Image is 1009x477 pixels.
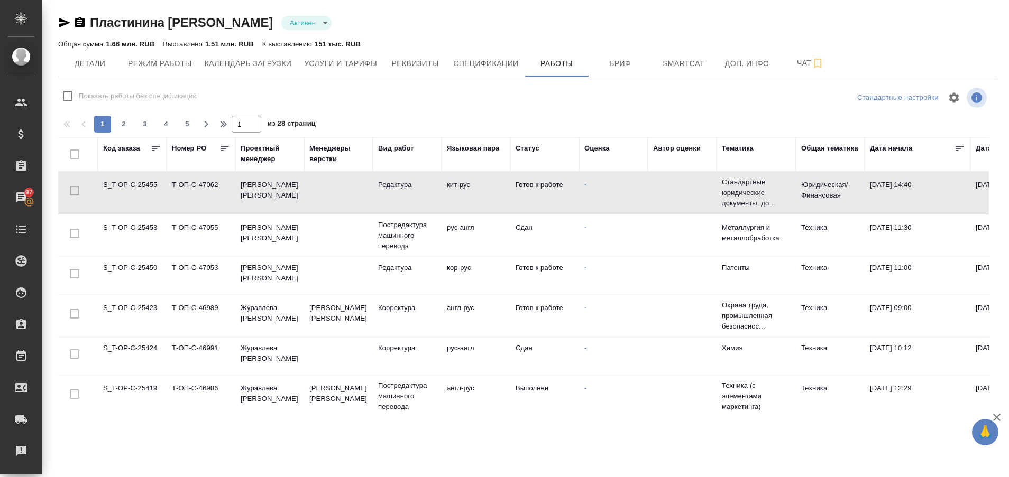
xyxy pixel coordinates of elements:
button: 4 [158,116,175,133]
div: Оценка [584,143,610,154]
button: Скопировать ссылку [74,16,86,29]
span: Работы [531,57,582,70]
td: [PERSON_NAME] [PERSON_NAME] [304,378,373,415]
a: - [584,344,586,352]
div: Проектный менеджер [241,143,299,164]
button: 5 [179,116,196,133]
p: Редактура [378,263,436,273]
button: 🙏 [972,419,998,445]
span: 97 [19,187,39,198]
td: Журавлева [PERSON_NAME] [235,338,304,375]
td: Техника [796,378,865,415]
button: 2 [115,116,132,133]
p: Корректура [378,303,436,313]
td: S_T-OP-C-25419 [98,378,167,415]
td: Готов к работе [510,297,579,334]
td: Техника [796,257,865,294]
td: рус-англ [442,338,510,375]
p: Техника (с элементами маркетинга) [722,380,791,412]
a: - [584,304,586,312]
a: - [584,223,586,231]
span: Доп. инфо [722,57,773,70]
td: кор-рус [442,257,510,294]
span: Показать работы без спецификаций [79,91,197,101]
div: Менеджеры верстки [309,143,368,164]
div: Общая тематика [801,143,858,154]
td: Техника [796,297,865,334]
button: Скопировать ссылку для ЯМессенджера [58,16,71,29]
a: - [584,181,586,189]
div: Языковая пара [447,143,500,154]
p: Общая сумма [58,40,106,48]
td: Выполнен [510,378,579,415]
td: [PERSON_NAME] [PERSON_NAME] [235,257,304,294]
span: из 28 страниц [268,117,316,133]
p: К выставлению [262,40,315,48]
td: Готов к работе [510,174,579,211]
td: [DATE] 12:29 [865,378,970,415]
td: [DATE] 09:00 [865,297,970,334]
td: [PERSON_NAME] [PERSON_NAME] [235,217,304,254]
span: Реквизиты [390,57,441,70]
button: Активен [287,18,319,27]
a: 97 [3,184,40,211]
p: Редактура [378,180,436,190]
div: Вид работ [378,143,414,154]
td: Т-ОП-С-46989 [167,297,235,334]
div: Активен [281,16,332,30]
td: Журавлева [PERSON_NAME] [235,297,304,334]
div: Статус [516,143,539,154]
span: Настроить таблицу [941,85,967,110]
td: S_T-OP-C-25423 [98,297,167,334]
p: Выставлено [163,40,205,48]
p: Патенты [722,263,791,273]
svg: Подписаться [811,57,824,70]
p: Стандартные юридические документы, до... [722,177,791,209]
td: Т-ОП-С-47062 [167,174,235,211]
span: 2 [115,119,132,129]
span: 3 [136,119,153,129]
span: 5 [179,119,196,129]
td: Сдан [510,338,579,375]
a: - [584,384,586,392]
p: Охрана труда, промышленная безопаснос... [722,300,791,332]
span: Режим работы [128,57,192,70]
span: Услуги и тарифы [304,57,377,70]
div: Код заказа [103,143,140,154]
td: Журавлева [PERSON_NAME] [235,378,304,415]
td: Техника [796,217,865,254]
p: Корректура [378,343,436,353]
span: Календарь загрузки [205,57,292,70]
p: Постредактура машинного перевода [378,380,436,412]
p: Постредактура машинного перевода [378,220,436,251]
div: Тематика [722,143,754,154]
td: [PERSON_NAME] [PERSON_NAME] [235,174,304,211]
span: Детали [65,57,115,70]
span: 🙏 [976,421,994,443]
span: Спецификации [453,57,518,70]
span: 4 [158,119,175,129]
td: Сдан [510,217,579,254]
td: англ-рус [442,297,510,334]
button: 3 [136,116,153,133]
td: Т-ОП-С-46991 [167,338,235,375]
div: split button [855,90,941,106]
p: Химия [722,343,791,353]
a: Пластинина [PERSON_NAME] [90,15,273,30]
td: S_T-OP-C-25450 [98,257,167,294]
p: Металлургия и металлобработка [722,222,791,244]
span: Бриф [595,57,646,70]
td: Т-ОП-С-46986 [167,378,235,415]
td: [DATE] 10:12 [865,338,970,375]
td: [PERSON_NAME] [PERSON_NAME] [304,297,373,334]
td: Техника [796,338,865,375]
a: - [584,264,586,272]
td: кит-рус [442,174,510,211]
p: 1.66 млн. RUB [106,40,154,48]
td: Т-ОП-С-47053 [167,257,235,294]
td: рус-англ [442,217,510,254]
span: Чат [785,57,836,70]
td: Т-ОП-С-47055 [167,217,235,254]
p: 151 тыс. RUB [315,40,361,48]
td: S_T-OP-C-25424 [98,338,167,375]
